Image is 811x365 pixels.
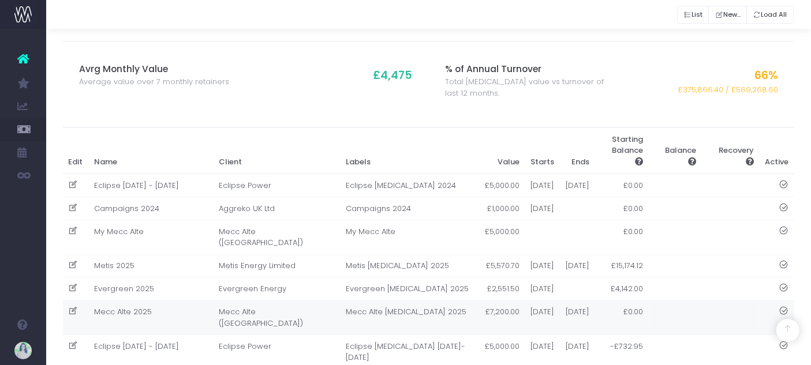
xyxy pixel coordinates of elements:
th: Name [88,128,213,174]
th: Value [478,128,525,174]
td: £2,551.50 [478,277,525,300]
th: Balance [649,128,702,174]
th: Labels [340,128,478,174]
span: £4,475 [373,67,412,84]
td: £0.00 [595,197,648,220]
td: [DATE] [525,174,560,197]
th: Recovery [702,128,760,174]
th: Starts [525,128,560,174]
td: £0.00 [595,220,648,255]
td: Mecc Alte [MEDICAL_DATA] 2025 [340,300,478,335]
td: £7,200.00 [478,300,525,335]
td: Campaigns 2024 [340,197,478,220]
td: £1,000.00 [478,197,525,220]
span: Average value over 7 monthly retainers [79,76,229,88]
td: £0.00 [595,300,648,335]
h3: Avrg Monthly Value [79,64,245,75]
td: Eclipse [DATE] - [DATE] [88,174,213,197]
td: My Mecc Alte [340,220,478,255]
td: £0.00 [595,174,648,197]
h3: % of Annual Turnover [445,64,611,75]
td: [DATE] [525,277,560,300]
td: [DATE] [560,300,595,335]
td: Mecc Alte ([GEOGRAPHIC_DATA]) [213,220,340,255]
td: My Mecc Alte [88,220,213,255]
th: Active [760,128,795,174]
td: Aggreko UK Ltd [213,197,340,220]
th: Starting Balance [595,128,648,174]
button: Load All [746,6,794,24]
button: List [677,6,709,24]
td: [DATE] [525,254,560,277]
button: New... [708,6,747,24]
td: £4,142.00 [595,277,648,300]
td: Evergreen Energy [213,277,340,300]
td: Eclipse Power [213,174,340,197]
td: Eclipse [MEDICAL_DATA] 2024 [340,174,478,197]
td: Campaigns 2024 [88,197,213,220]
td: Mecc Alte 2025 [88,300,213,335]
th: Ends [560,128,595,174]
td: Metis Energy Limited [213,254,340,277]
td: £15,174.12 [595,254,648,277]
td: Evergreen 2025 [88,277,213,300]
td: £5,000.00 [478,220,525,255]
th: Client [213,128,340,174]
td: £5,000.00 [478,174,525,197]
td: [DATE] [560,174,595,197]
td: Evergreen [MEDICAL_DATA] 2025 [340,277,478,300]
td: [DATE] [560,254,595,277]
span: 66% [754,67,778,84]
th: Edit [63,128,89,174]
td: [DATE] [525,300,560,335]
td: Metis 2025 [88,254,213,277]
td: Metis [MEDICAL_DATA] 2025 [340,254,478,277]
td: Mecc Alte ([GEOGRAPHIC_DATA]) [213,300,340,335]
span: £375,866.40 / £569,268.60 [678,84,778,96]
img: images/default_profile_image.png [14,342,32,359]
span: Total [MEDICAL_DATA] value vs turnover of last 12 months. [445,76,611,99]
td: [DATE] [525,197,560,220]
td: £5,570.70 [478,254,525,277]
